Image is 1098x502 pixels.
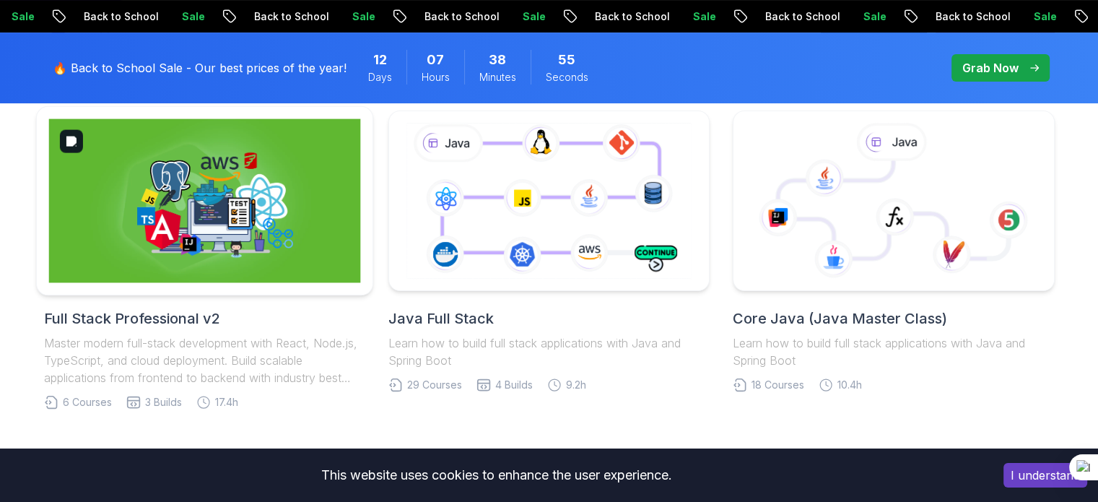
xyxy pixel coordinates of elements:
p: Sale [819,9,865,24]
p: Sale [989,9,1035,24]
span: 9.2h [566,378,586,392]
a: Core Java (Java Master Class)Learn how to build full stack applications with Java and Spring Boot... [733,111,1054,392]
span: 6 Courses [63,395,112,410]
p: Grab Now [962,59,1019,77]
span: Days [368,70,392,85]
p: Sale [478,9,524,24]
a: Java Full StackLearn how to build full stack applications with Java and Spring Boot29 Courses4 Bu... [388,111,710,392]
span: 18 Courses [751,378,804,392]
h2: Java Full Stack [388,308,710,329]
p: Learn how to build full stack applications with Java and Spring Boot [388,334,710,369]
p: Sale [308,9,354,24]
span: 7 Hours [427,50,444,70]
button: Accept cookies [1003,463,1087,488]
span: Minutes [479,70,516,85]
span: 55 Seconds [558,50,575,70]
p: Sale [648,9,694,24]
h2: Full Stack Professional v2 [44,308,365,329]
span: 4 Builds [495,378,533,392]
p: Master modern full-stack development with React, Node.js, TypeScript, and cloud deployment. Build... [44,334,365,386]
p: Learn how to build full stack applications with Java and Spring Boot [733,334,1054,369]
p: Back to School [209,9,308,24]
p: Sale [137,9,183,24]
p: Back to School [39,9,137,24]
span: 38 Minutes [489,50,506,70]
span: 3 Builds [145,395,182,410]
p: 🔥 Back to School Sale - Our best prices of the year! [53,59,347,77]
p: Back to School [380,9,478,24]
h2: Core Java (Java Master Class) [733,308,1054,329]
p: Back to School [720,9,819,24]
img: Full Stack Professional v2 [48,119,360,283]
div: This website uses cookies to enhance the user experience. [11,459,982,491]
span: 10.4h [837,378,862,392]
span: Hours [422,70,450,85]
p: Back to School [891,9,989,24]
span: 17.4h [215,395,238,410]
a: Full Stack Professional v2Full Stack Professional v2Master modern full-stack development with Rea... [44,111,365,410]
span: 29 Courses [407,378,462,392]
span: 12 Days [373,50,387,70]
span: Seconds [546,70,588,85]
p: Back to School [550,9,648,24]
